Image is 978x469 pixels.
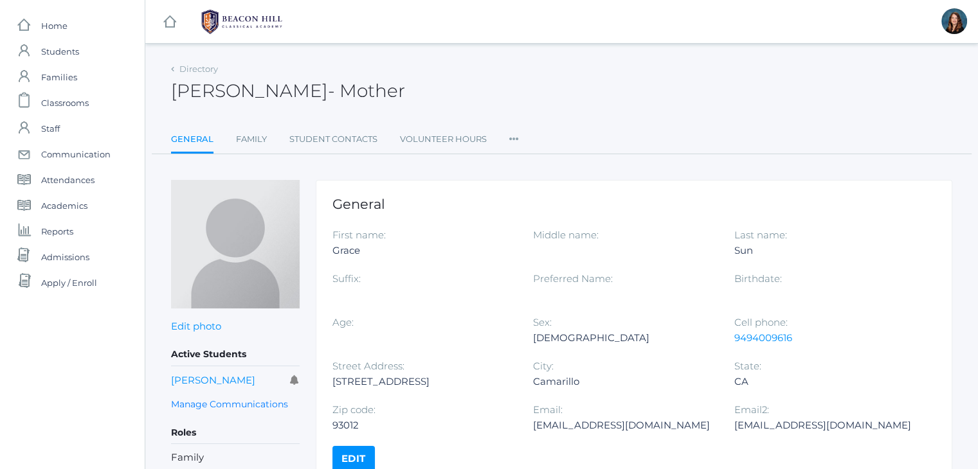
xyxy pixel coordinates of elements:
h5: Active Students [171,344,300,366]
label: Street Address: [332,360,404,372]
span: Academics [41,193,87,218]
span: Reports [41,218,73,244]
a: Family [236,127,267,152]
label: Email2: [734,403,769,416]
span: Families [41,64,77,90]
label: Sex: [533,316,552,328]
img: Grace Sun [171,180,300,308]
span: Staff [41,116,60,141]
div: [STREET_ADDRESS] [332,374,514,389]
a: Volunteer Hours [400,127,487,152]
h1: General [332,197,936,211]
div: CA [734,374,916,389]
span: Students [41,39,79,64]
img: BHCALogos-05-308ed15e86a5a0abce9b8dd61676a3503ac9727e845dece92d48e8588c001991.png [194,6,290,38]
span: Communication [41,141,111,167]
label: Suffix: [332,272,361,285]
a: Student Contacts [289,127,377,152]
span: Home [41,13,68,39]
label: Middle name: [533,229,599,241]
div: [EMAIL_ADDRESS][DOMAIN_NAME] [734,418,916,433]
div: Heather Mangimelli [941,8,967,34]
h2: [PERSON_NAME] [171,81,405,101]
div: Camarillo [533,374,714,389]
span: Classrooms [41,90,89,116]
span: - Mother [328,80,405,102]
div: 93012 [332,418,514,433]
label: City: [533,360,554,372]
label: Preferred Name: [533,272,613,285]
li: Family [171,450,300,465]
label: First name: [332,229,386,241]
label: State: [734,360,761,372]
label: Birthdate: [734,272,782,285]
span: Apply / Enroll [41,270,97,296]
a: Manage Communications [171,397,288,412]
label: Last name: [734,229,787,241]
label: Cell phone: [734,316,788,328]
div: Sun [734,243,916,258]
a: [PERSON_NAME] [171,374,255,386]
i: Receives communications for this student [290,375,300,385]
label: Age: [332,316,354,328]
a: Directory [179,64,218,74]
a: Edit photo [171,320,221,332]
div: Grace [332,243,514,258]
div: [DEMOGRAPHIC_DATA] [533,330,714,346]
label: Zip code: [332,403,376,416]
a: General [171,127,213,154]
div: [EMAIL_ADDRESS][DOMAIN_NAME] [533,418,714,433]
h5: Roles [171,422,300,444]
span: Admissions [41,244,89,270]
a: 9494009616 [734,332,792,344]
span: Attendances [41,167,95,193]
label: Email: [533,403,563,416]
